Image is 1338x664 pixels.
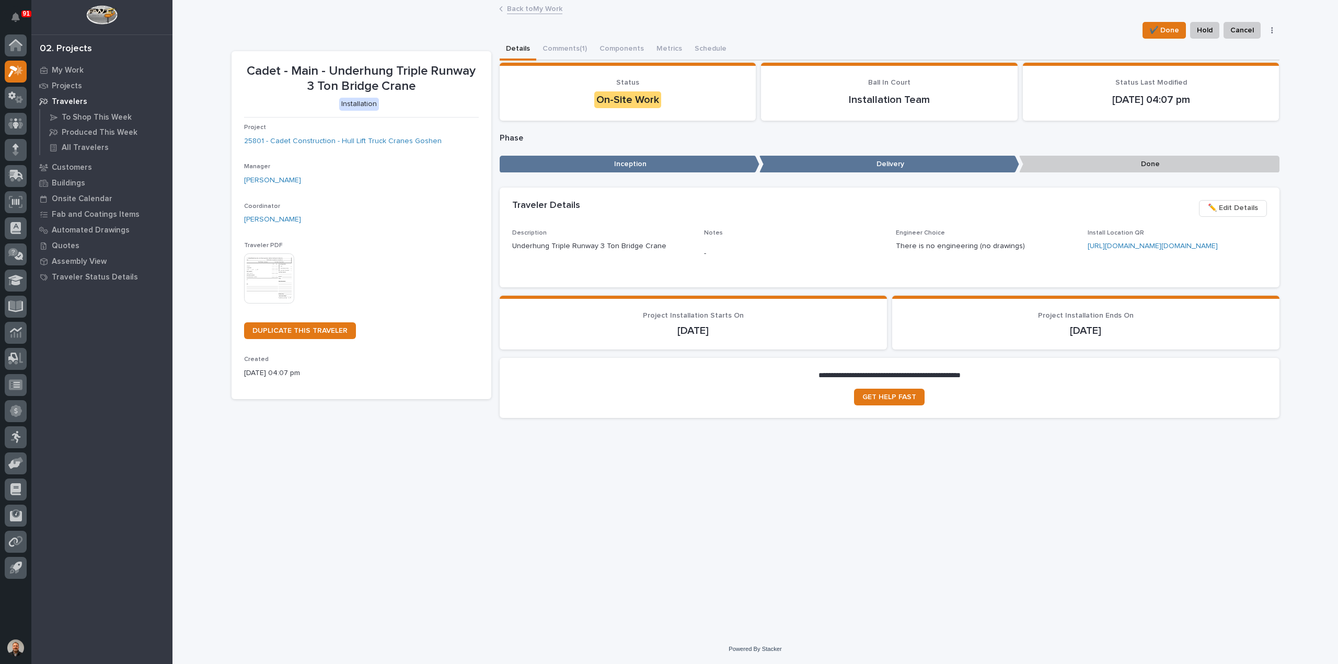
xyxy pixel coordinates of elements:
[500,156,759,173] p: Inception
[244,64,479,94] p: Cadet - Main - Underhung Triple Runway 3 Ton Bridge Crane
[40,125,172,139] a: Produced This Week
[244,322,356,339] a: DUPLICATE THIS TRAVELER
[500,133,1279,143] p: Phase
[31,206,172,222] a: Fab and Coatings Items
[244,368,479,379] p: [DATE] 04:07 pm
[1143,22,1186,39] button: ✔️ Done
[244,164,270,170] span: Manager
[52,226,130,235] p: Automated Drawings
[62,143,109,153] p: All Travelers
[774,94,1005,106] p: Installation Team
[13,13,27,29] div: Notifications91
[5,637,27,659] button: users-avatar
[616,79,639,86] span: Status
[729,646,781,652] a: Powered By Stacker
[1088,230,1144,236] span: Install Location QR
[1224,22,1261,39] button: Cancel
[252,327,348,334] span: DUPLICATE THIS TRAVELER
[62,113,132,122] p: To Shop This Week
[339,98,379,111] div: Installation
[244,175,301,186] a: [PERSON_NAME]
[31,238,172,253] a: Quotes
[1035,94,1267,106] p: [DATE] 04:07 pm
[512,200,580,212] h2: Traveler Details
[688,39,733,61] button: Schedule
[5,6,27,28] button: Notifications
[40,110,172,124] a: To Shop This Week
[512,324,874,337] p: [DATE]
[244,242,283,249] span: Traveler PDF
[1038,312,1134,319] span: Project Installation Ends On
[52,210,140,219] p: Fab and Coatings Items
[512,241,691,252] p: Underhung Triple Runway 3 Ton Bridge Crane
[52,179,85,188] p: Buildings
[244,136,442,147] a: 25801 - Cadet Construction - Hull Lift Truck Cranes Goshen
[643,312,744,319] span: Project Installation Starts On
[1019,156,1279,173] p: Done
[704,230,723,236] span: Notes
[52,66,84,75] p: My Work
[854,389,925,405] a: GET HELP FAST
[1199,200,1267,217] button: ✏️ Edit Details
[1115,79,1187,86] span: Status Last Modified
[31,191,172,206] a: Onsite Calendar
[1208,202,1258,214] span: ✏️ Edit Details
[244,214,301,225] a: [PERSON_NAME]
[500,39,536,61] button: Details
[594,91,661,108] div: On-Site Work
[244,203,280,209] span: Coordinator
[62,128,137,137] p: Produced This Week
[905,324,1267,337] p: [DATE]
[31,253,172,269] a: Assembly View
[896,230,945,236] span: Engineer Choice
[52,163,92,172] p: Customers
[759,156,1019,173] p: Delivery
[862,393,916,401] span: GET HELP FAST
[1149,24,1179,37] span: ✔️ Done
[1190,22,1219,39] button: Hold
[52,241,79,251] p: Quotes
[52,97,87,107] p: Travelers
[31,222,172,238] a: Automated Drawings
[1088,242,1218,250] a: [URL][DOMAIN_NAME][DOMAIN_NAME]
[52,194,112,204] p: Onsite Calendar
[23,10,30,17] p: 91
[1197,24,1213,37] span: Hold
[31,175,172,191] a: Buildings
[40,43,92,55] div: 02. Projects
[31,78,172,94] a: Projects
[52,273,138,282] p: Traveler Status Details
[512,230,547,236] span: Description
[507,2,562,14] a: Back toMy Work
[1230,24,1254,37] span: Cancel
[52,257,107,266] p: Assembly View
[704,248,883,259] p: -
[896,241,1075,252] p: There is no engineering (no drawings)
[31,269,172,285] a: Traveler Status Details
[536,39,593,61] button: Comments (1)
[868,79,910,86] span: Ball In Court
[31,62,172,78] a: My Work
[86,5,117,25] img: Workspace Logo
[31,94,172,109] a: Travelers
[593,39,650,61] button: Components
[52,81,82,91] p: Projects
[244,356,269,363] span: Created
[31,159,172,175] a: Customers
[650,39,688,61] button: Metrics
[244,124,266,131] span: Project
[40,140,172,155] a: All Travelers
